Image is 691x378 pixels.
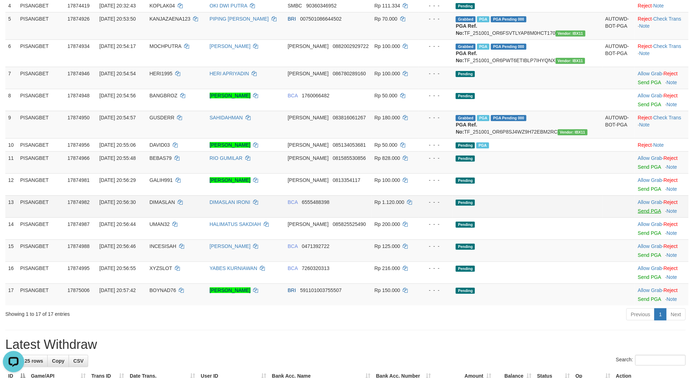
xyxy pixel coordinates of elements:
span: [DATE] 20:56:29 [100,177,136,183]
td: PISANGBET [17,195,65,217]
span: [PERSON_NAME] [288,43,328,49]
div: - - - [421,155,450,162]
span: BCA [288,243,298,249]
td: PISANGBET [17,39,65,67]
div: - - - [421,221,450,228]
span: Rp 100.000 [374,177,400,183]
span: Rp 125.000 [374,243,400,249]
span: Vendor URL: https://order6.1velocity.biz [556,58,585,64]
span: Marked by avkrizkynain [477,44,489,50]
td: · · [635,39,689,67]
a: Allow Grab [638,243,662,249]
td: · [635,261,689,283]
span: SMBC [288,3,302,9]
span: Pending [456,222,475,228]
b: PGA Ref. No: [456,50,477,63]
span: Rp 50.000 [374,142,397,148]
div: - - - [421,92,450,99]
a: Check Trans [653,115,681,120]
span: [DATE] 20:56:44 [100,221,136,227]
a: Copy [47,355,69,367]
span: Rp 200.000 [374,221,400,227]
a: Note [639,23,650,29]
a: OKI DWI PUTRA [210,3,247,9]
a: Note [653,142,664,148]
td: · [635,195,689,217]
span: Pending [456,142,475,148]
span: 17874946 [68,71,90,76]
span: DAVID03 [150,142,170,148]
td: · [635,67,689,89]
span: Copy 90360346952 to clipboard [306,3,337,9]
span: Rp 70.000 [374,16,397,22]
span: 17874995 [68,265,90,271]
a: CSV [69,355,88,367]
a: Reject [664,243,678,249]
td: PISANGBET [17,261,65,283]
div: - - - [421,70,450,77]
span: [DATE] 20:56:55 [100,265,136,271]
td: · [635,239,689,261]
td: 9 [5,111,17,138]
td: 14 [5,217,17,239]
td: · [635,173,689,195]
a: Send PGA [638,252,661,258]
a: Reject [638,142,652,148]
a: PIPING [PERSON_NAME] [210,16,269,22]
span: · [638,287,663,293]
span: BRI [288,287,296,293]
a: Allow Grab [638,93,662,98]
div: - - - [421,43,450,50]
span: Copy [52,358,64,364]
span: Vendor URL: https://order6.1velocity.biz [556,31,585,37]
input: Search: [635,355,686,366]
a: [PERSON_NAME] [210,93,251,98]
a: Reject [638,43,652,49]
span: [DATE] 20:56:30 [100,199,136,205]
span: PGA Pending [491,16,526,22]
span: Marked by avkrizkynain [477,115,489,121]
td: AUTOWD-BOT-PGA [602,39,635,67]
td: PISANGBET [17,138,65,151]
span: BRI [288,16,296,22]
span: [DATE] 20:54:57 [100,115,136,120]
td: AUTOWD-BOT-PGA [602,12,635,39]
span: Copy 086780289160 to clipboard [333,71,366,76]
td: PISANGBET [17,12,65,39]
td: · · [635,111,689,138]
a: Reject [638,16,652,22]
span: · [638,71,663,76]
div: - - - [421,141,450,148]
td: PISANGBET [17,151,65,173]
span: 17874982 [68,199,90,205]
span: Vendor URL: https://order6.1velocity.biz [558,129,588,135]
span: [PERSON_NAME] [288,177,328,183]
span: Copy 0882002929722 to clipboard [333,43,369,49]
a: Allow Grab [638,71,662,76]
span: [PERSON_NAME] [288,71,328,76]
span: Grabbed [456,44,476,50]
a: Reject [664,221,678,227]
span: 17875006 [68,287,90,293]
td: 7 [5,67,17,89]
td: · [635,217,689,239]
span: Rp 111.334 [374,3,400,9]
td: · [635,283,689,306]
span: Copy 0471392722 to clipboard [302,243,330,249]
a: [PERSON_NAME] [210,177,251,183]
span: Marked by avkrizkynain [476,142,489,148]
span: [DATE] 20:32:43 [100,3,136,9]
a: 1 [654,308,666,320]
span: Grabbed [456,16,476,22]
a: YABES KURNIAWAN [210,265,257,271]
span: 17874981 [68,177,90,183]
a: Send PGA [638,274,661,280]
td: PISANGBET [17,173,65,195]
div: - - - [421,177,450,184]
a: Send PGA [638,186,661,192]
span: [PERSON_NAME] [288,221,328,227]
span: Copy 081585530856 to clipboard [333,155,366,161]
span: UMAN32 [150,221,170,227]
a: Note [639,50,650,56]
a: Note [666,274,677,280]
